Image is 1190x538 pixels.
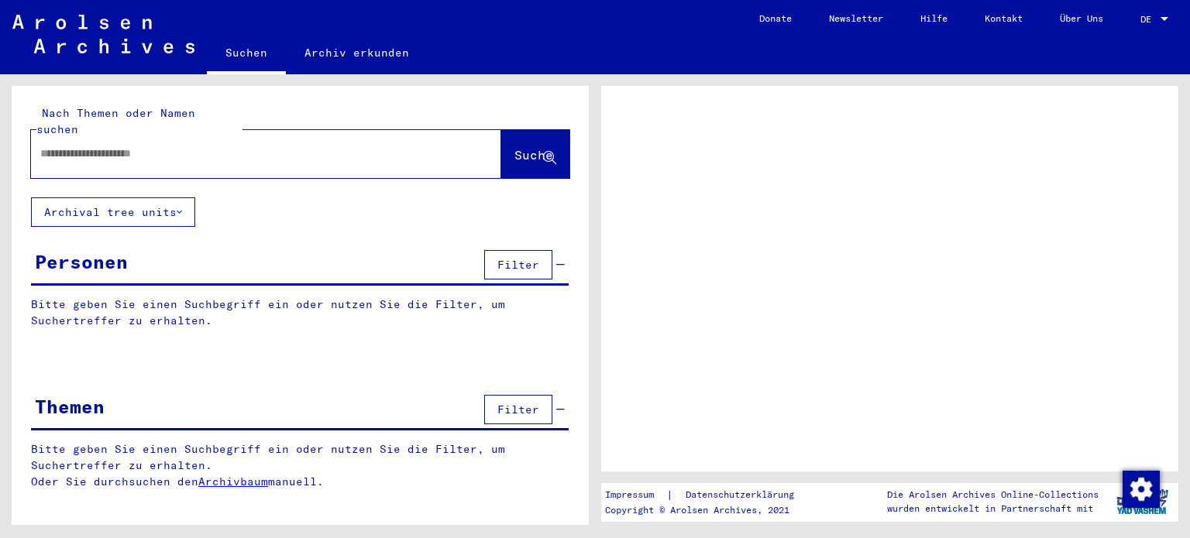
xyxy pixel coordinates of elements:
[673,487,813,503] a: Datenschutzerklärung
[484,395,552,424] button: Filter
[198,475,268,488] a: Archivbaum
[1122,470,1159,507] div: Zustimmung ändern
[31,441,569,490] p: Bitte geben Sie einen Suchbegriff ein oder nutzen Sie die Filter, um Suchertreffer zu erhalten. O...
[1113,482,1171,521] img: yv_logo.png
[605,503,813,517] p: Copyright © Arolsen Archives, 2021
[605,487,666,503] a: Impressum
[1140,14,1157,25] span: DE
[497,403,539,416] span: Filter
[36,106,195,136] mat-label: Nach Themen oder Namen suchen
[887,488,1099,502] p: Die Arolsen Archives Online-Collections
[286,34,428,71] a: Archiv erkunden
[1123,471,1160,508] img: Zustimmung ändern
[31,197,195,227] button: Archival tree units
[207,34,286,74] a: Suchen
[887,502,1099,516] p: wurden entwickelt in Partnerschaft mit
[35,248,128,276] div: Personen
[514,147,553,163] span: Suche
[31,296,569,329] p: Bitte geben Sie einen Suchbegriff ein oder nutzen Sie die Filter, um Suchertreffer zu erhalten.
[35,392,105,420] div: Themen
[605,487,813,503] div: |
[497,258,539,272] span: Filter
[484,250,552,279] button: Filter
[501,130,569,178] button: Suche
[12,15,194,53] img: Arolsen_neg.svg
